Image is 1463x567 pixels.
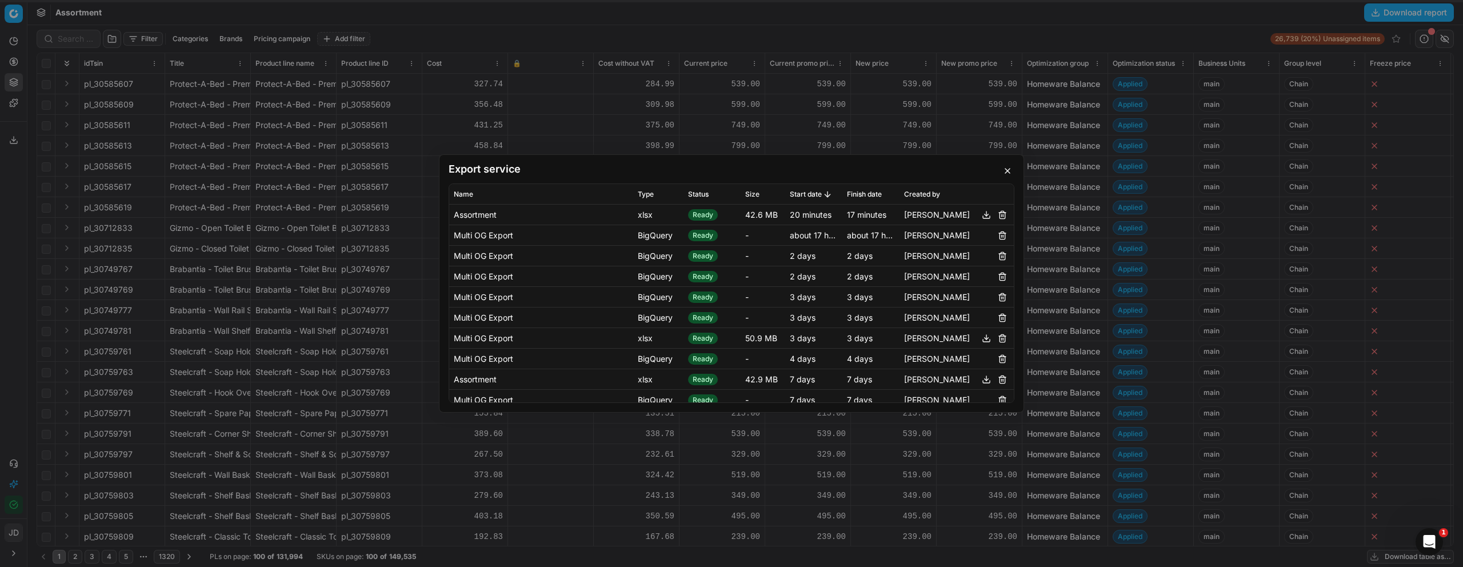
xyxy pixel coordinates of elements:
[745,230,781,241] div: -
[454,292,629,303] div: Multi OG Export
[638,209,679,221] div: xlsx
[847,333,873,343] span: 3 days
[745,190,760,199] span: Size
[847,230,902,240] span: about 17 hours
[904,352,1009,366] div: [PERSON_NAME]
[790,230,845,240] span: about 17 hours
[638,333,679,344] div: xlsx
[847,374,872,384] span: 7 days
[745,353,781,365] div: -
[688,333,718,344] span: Ready
[790,292,816,302] span: 3 days
[638,230,679,241] div: BigQuery
[822,189,833,200] button: Sorted by Start date descending
[790,190,822,199] span: Start date
[790,354,816,364] span: 4 days
[449,164,1014,174] h2: Export service
[638,312,679,324] div: BigQuery
[847,190,882,199] span: Finish date
[790,251,816,261] span: 2 days
[454,230,629,241] div: Multi OG Export
[790,395,815,405] span: 7 days
[745,312,781,324] div: -
[904,290,1009,304] div: [PERSON_NAME]
[790,271,816,281] span: 2 days
[847,251,873,261] span: 2 days
[688,292,718,303] span: Ready
[904,393,1009,407] div: [PERSON_NAME]
[745,333,781,344] div: 50.9 MB
[688,353,718,365] span: Ready
[454,394,629,406] div: Multi OG Export
[688,312,718,324] span: Ready
[904,332,1009,345] div: [PERSON_NAME]
[688,394,718,406] span: Ready
[847,210,886,219] span: 17 minutes
[904,270,1009,283] div: [PERSON_NAME]
[638,292,679,303] div: BigQuery
[745,209,781,221] div: 42.6 MB
[454,333,629,344] div: Multi OG Export
[638,271,679,282] div: BigQuery
[745,292,781,303] div: -
[745,374,781,385] div: 42.9 MB
[688,190,709,199] span: Status
[454,353,629,365] div: Multi OG Export
[454,190,473,199] span: Name
[638,394,679,406] div: BigQuery
[790,313,816,322] span: 3 days
[790,374,815,384] span: 7 days
[904,311,1009,325] div: [PERSON_NAME]
[847,292,873,302] span: 3 days
[847,313,873,322] span: 3 days
[847,354,873,364] span: 4 days
[847,395,872,405] span: 7 days
[688,374,718,385] span: Ready
[688,230,718,241] span: Ready
[638,250,679,262] div: BigQuery
[1439,528,1448,537] span: 1
[790,210,832,219] span: 20 minutes
[904,208,1009,222] div: [PERSON_NAME]
[454,209,629,221] div: Assortment
[688,271,718,282] span: Ready
[638,353,679,365] div: BigQuery
[454,312,629,324] div: Multi OG Export
[1416,528,1443,556] iframe: Intercom live chat
[638,190,654,199] span: Type
[790,333,816,343] span: 3 days
[745,394,781,406] div: -
[745,271,781,282] div: -
[454,250,629,262] div: Multi OG Export
[904,249,1009,263] div: [PERSON_NAME]
[688,250,718,262] span: Ready
[454,271,629,282] div: Multi OG Export
[638,374,679,385] div: xlsx
[904,373,1009,386] div: [PERSON_NAME]
[454,374,629,385] div: Assortment
[904,190,940,199] span: Created by
[847,271,873,281] span: 2 days
[745,250,781,262] div: -
[688,209,718,221] span: Ready
[904,229,1009,242] div: [PERSON_NAME]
